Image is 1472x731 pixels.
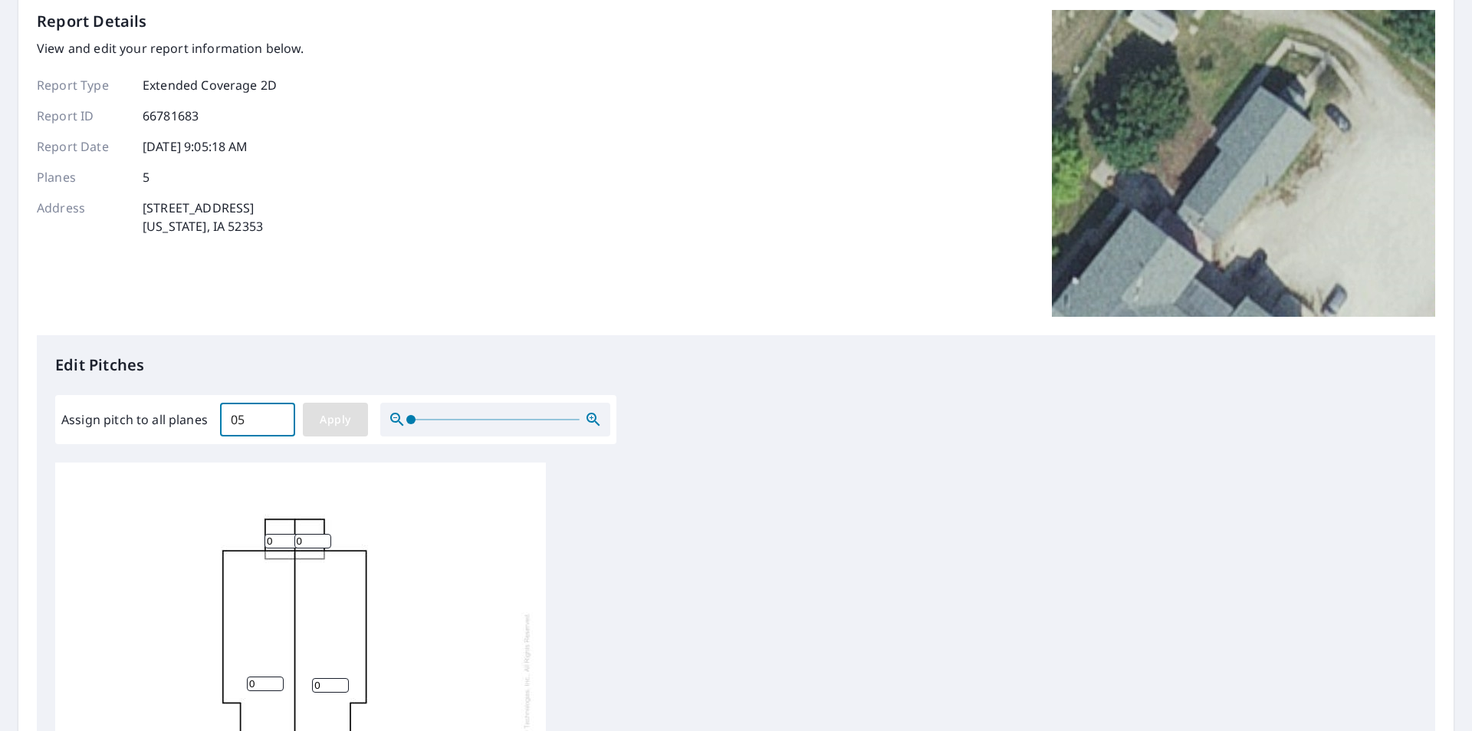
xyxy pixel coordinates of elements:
[37,137,129,156] p: Report Date
[303,403,368,436] button: Apply
[143,76,277,94] p: Extended Coverage 2D
[37,199,129,235] p: Address
[315,410,356,430] span: Apply
[143,199,263,235] p: [STREET_ADDRESS] [US_STATE], IA 52353
[55,354,1417,377] p: Edit Pitches
[37,39,304,58] p: View and edit your report information below.
[37,10,147,33] p: Report Details
[61,410,208,429] label: Assign pitch to all planes
[143,168,149,186] p: 5
[1052,10,1435,317] img: Top image
[143,107,199,125] p: 66781683
[143,137,248,156] p: [DATE] 9:05:18 AM
[37,76,129,94] p: Report Type
[37,168,129,186] p: Planes
[220,398,295,441] input: 00.0
[37,107,129,125] p: Report ID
